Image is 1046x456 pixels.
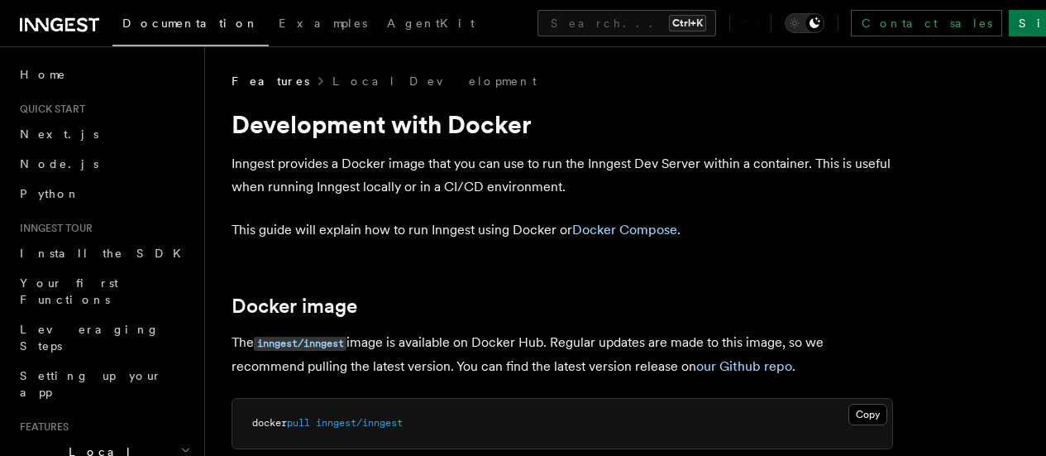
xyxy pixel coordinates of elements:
a: Home [13,60,194,89]
span: Python [20,187,80,200]
span: Leveraging Steps [20,323,160,353]
button: Toggle dark mode [785,13,824,33]
kbd: Ctrl+K [669,15,706,31]
span: docker [252,417,287,429]
a: Docker image [232,295,357,318]
a: Contact sales [851,10,1002,36]
a: our Github repo [696,358,792,374]
span: AgentKit [387,17,475,30]
p: The image is available on Docker Hub. Regular updates are made to this image, so we recommend pul... [232,331,893,378]
a: Local Development [332,73,537,89]
a: Documentation [112,5,269,46]
a: Python [13,179,194,209]
code: inngest/inngest [254,337,346,351]
span: Examples [279,17,367,30]
h1: Development with Docker [232,109,893,139]
a: Setting up your app [13,361,194,407]
a: Node.js [13,149,194,179]
a: Examples [269,5,377,45]
a: Install the SDK [13,238,194,268]
span: Install the SDK [20,247,191,260]
span: Home [20,66,66,83]
span: Features [232,73,309,89]
a: AgentKit [377,5,485,45]
a: inngest/inngest [254,334,346,350]
span: Quick start [13,103,85,116]
p: This guide will explain how to run Inngest using Docker or . [232,218,893,242]
a: Docker Compose [572,222,677,238]
p: Inngest provides a Docker image that you can use to run the Inngest Dev Server within a container... [232,152,893,199]
span: Your first Functions [20,276,118,306]
button: Search...Ctrl+K [537,10,716,36]
a: Next.js [13,119,194,149]
span: Inngest tour [13,222,93,235]
span: pull [287,417,310,429]
button: Copy [848,404,887,425]
span: Setting up your app [20,369,162,399]
a: Leveraging Steps [13,314,194,361]
a: Your first Functions [13,268,194,314]
span: Features [13,420,69,434]
span: Node.js [20,157,98,170]
span: Next.js [20,127,98,141]
span: Documentation [122,17,259,30]
span: inngest/inngest [316,417,403,429]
